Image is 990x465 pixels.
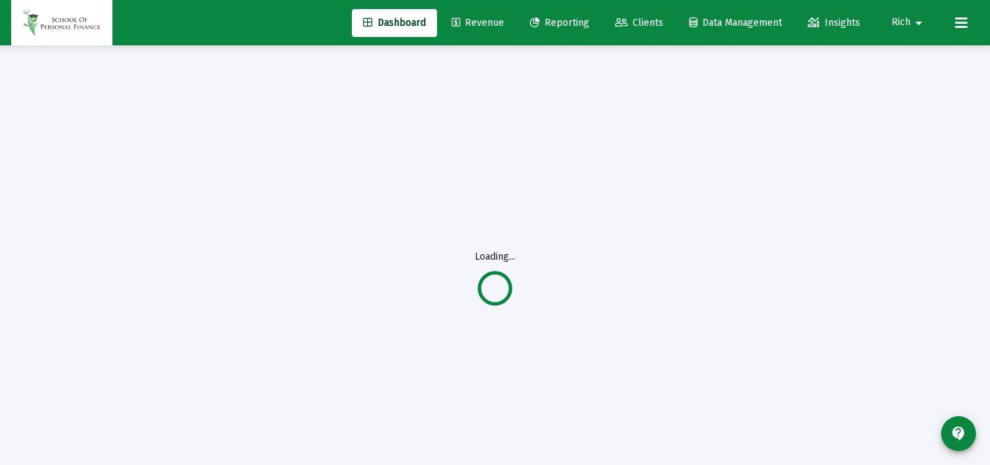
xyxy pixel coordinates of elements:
[950,425,967,442] mat-icon: contact_support
[604,9,674,37] a: Clients
[910,9,927,37] mat-icon: arrow_drop_down
[452,17,504,29] span: Revenue
[678,9,793,37] a: Data Management
[519,9,600,37] a: Reporting
[797,9,871,37] a: Insights
[892,17,910,29] span: Rich
[615,17,663,29] span: Clients
[689,17,782,29] span: Data Management
[352,9,437,37] a: Dashboard
[441,9,515,37] a: Revenue
[808,17,860,29] span: Insights
[363,17,426,29] span: Dashboard
[22,9,102,37] img: Dashboard
[875,8,944,36] button: Rich
[530,17,589,29] span: Reporting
